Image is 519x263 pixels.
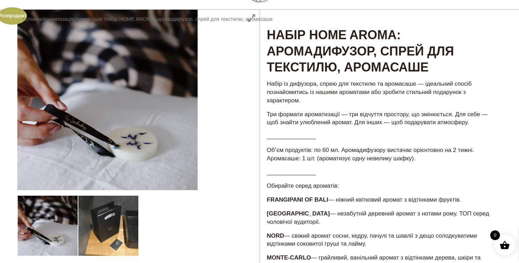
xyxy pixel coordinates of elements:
a: Ароматизація [43,16,73,22]
a: Головна [23,16,41,22]
strong: FRANGIPANI OF BALI [267,196,328,203]
h1: Набір HOME AROMA: аромадифузор, спрей для текстилю, аромасаше [260,10,502,76]
strong: [GEOGRAPHIC_DATA] [267,210,330,217]
p: _______________ [267,132,495,141]
nav: Breadcrumb [23,15,273,23]
p: _______________ [267,168,495,177]
p: — незабутній деревний аромат з нотами рому. ТОП серед чоловічої аудиторії. [267,210,495,226]
strong: MONTE-CARLO [267,254,311,261]
a: Аромасаше [75,16,102,22]
p: — ніжний квітковий аромат з відтінками фруктів. [267,196,495,204]
strong: NORD [267,232,284,239]
p: Набір із дифузора, спрею для текстилю та аромасаше — ідеальний спосіб познайомитись із нашими аро... [267,80,495,104]
p: Обʼєм продуктів: по 60 мл. Аромадифузору вистачає орієнтовно на 2 тижні. Аромасаше: 1 шт. (аромат... [267,146,495,163]
p: Обирайте серед ароматів: [267,182,495,190]
p: — свіжий аромат сосни, кедру, пачулі та шавлії з дещо солодкуватими відтінками соковитої груші та... [267,232,495,248]
p: Три формати ароматизації — три відчуття простору, що змінюється. Для себе — щоб знайти улюблений ... [267,110,495,127]
span: 0 [490,230,500,240]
